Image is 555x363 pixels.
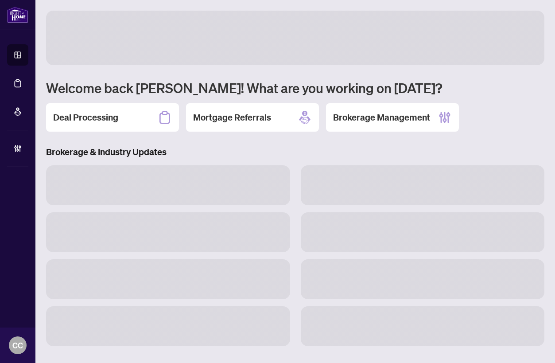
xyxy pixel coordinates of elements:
[12,339,23,351] span: CC
[46,146,544,158] h3: Brokerage & Industry Updates
[53,111,118,124] h2: Deal Processing
[333,111,430,124] h2: Brokerage Management
[193,111,271,124] h2: Mortgage Referrals
[46,79,544,96] h1: Welcome back [PERSON_NAME]! What are you working on [DATE]?
[7,7,28,23] img: logo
